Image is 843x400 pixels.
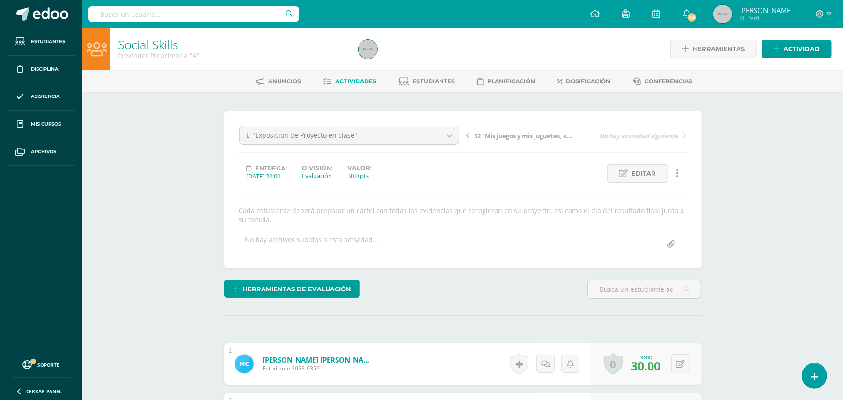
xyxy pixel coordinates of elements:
[692,40,745,58] span: Herramientas
[247,172,287,180] div: [DATE] 20:00
[245,235,379,253] div: No hay archivos subidos a esta actividad...
[31,93,60,100] span: Asistencia
[633,74,692,89] a: Conferencias
[235,206,690,224] div: Cada estudiante deberá preparar un cartel con todas las evidencias que recogieron en su proyecto,...
[467,131,577,140] a: S2 "Mis juegos y mis juguetes, actividad en clase"
[31,120,61,128] span: Mis cursos
[242,281,351,298] span: Herramientas de evaluación
[38,362,60,368] span: Soporte
[263,364,375,372] span: Estudiante 2023-0359
[118,51,347,60] div: Prekinder Preprimaria 'A'
[247,126,434,144] span: E-"Exposición de Proyecto en clase"
[302,171,333,180] div: Evaluación
[348,164,372,171] label: Valor:
[600,132,679,140] span: No hay actividad siguiente
[399,74,455,89] a: Estudiantes
[11,358,71,370] a: Soporte
[487,78,535,85] span: Planificación
[687,12,697,22] span: 45
[256,165,287,172] span: Entrega:
[240,126,459,144] a: E-"Exposición de Proyecto en clase"
[268,78,301,85] span: Anuncios
[235,355,254,373] img: 9baebdee36c1db1ff3f68eb5e193a1de.png
[302,164,333,171] label: División:
[7,56,75,83] a: Disciplina
[762,40,832,58] a: Actividad
[7,28,75,56] a: Estudiantes
[7,83,75,111] a: Asistencia
[323,74,376,89] a: Actividades
[645,78,692,85] span: Conferencias
[588,280,701,298] input: Busca un estudiante aquí...
[713,5,732,23] img: 45x45
[739,6,793,15] span: [PERSON_NAME]
[359,40,377,59] img: 45x45
[26,388,62,394] span: Cerrar panel
[631,358,661,374] span: 30.00
[7,111,75,138] a: Mis cursos
[256,74,301,89] a: Anuncios
[118,38,347,51] h1: Social Skills
[475,132,574,140] span: S2 "Mis juegos y mis juguetes, actividad en clase"
[784,40,820,58] span: Actividad
[118,37,178,52] a: Social Skills
[632,165,656,182] span: Editar
[224,280,360,298] a: Herramientas de evaluación
[566,78,610,85] span: Dosificación
[557,74,610,89] a: Dosificación
[670,40,757,58] a: Herramientas
[348,171,372,180] div: 30.0 pts
[263,355,375,364] a: [PERSON_NAME] [PERSON_NAME]
[631,354,661,360] div: Nota:
[412,78,455,85] span: Estudiantes
[604,353,623,375] a: 0
[88,6,299,22] input: Busca un usuario...
[7,138,75,166] a: Archivos
[335,78,376,85] span: Actividades
[31,66,59,73] span: Disciplina
[31,148,56,156] span: Archivos
[477,74,535,89] a: Planificación
[739,14,793,22] span: Mi Perfil
[31,38,65,45] span: Estudiantes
